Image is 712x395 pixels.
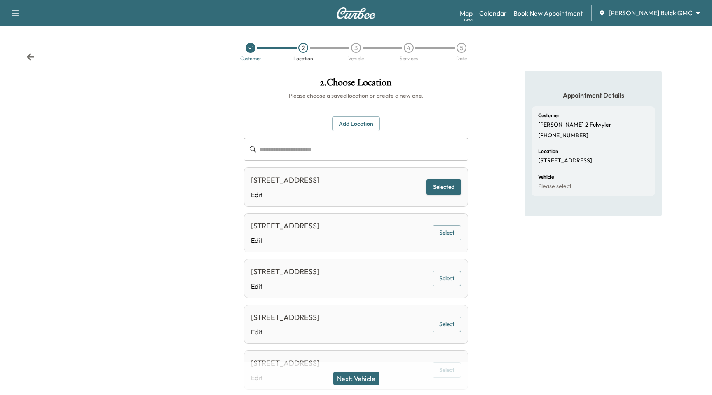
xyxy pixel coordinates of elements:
[538,157,592,165] p: [STREET_ADDRESS]
[538,174,554,179] h6: Vehicle
[532,91,655,100] h5: Appointment Details
[400,56,418,61] div: Services
[479,8,507,18] a: Calendar
[348,56,364,61] div: Vehicle
[457,43,466,53] div: 5
[240,56,261,61] div: Customer
[251,357,319,369] div: [STREET_ADDRESS]
[293,56,313,61] div: Location
[332,116,380,132] button: Add Location
[456,56,467,61] div: Date
[333,372,379,385] button: Next: Vehicle
[251,235,319,245] a: Edit
[538,132,588,139] p: [PHONE_NUMBER]
[426,179,461,195] button: Selected
[251,312,319,323] div: [STREET_ADDRESS]
[460,8,473,18] a: MapBeta
[251,266,319,277] div: [STREET_ADDRESS]
[336,7,376,19] img: Curbee Logo
[538,149,558,154] h6: Location
[609,8,692,18] span: [PERSON_NAME] Buick GMC
[251,174,319,186] div: [STREET_ADDRESS]
[351,43,361,53] div: 3
[433,317,461,332] button: Select
[538,183,571,190] p: Please select
[251,281,319,291] a: Edit
[251,190,319,200] a: Edit
[404,43,414,53] div: 4
[251,327,319,337] a: Edit
[538,113,560,118] h6: Customer
[538,121,611,129] p: [PERSON_NAME] 2 Fulwyler
[464,17,473,23] div: Beta
[244,78,468,92] h1: 2 . Choose Location
[244,92,468,100] h6: Please choose a saved location or create a new one.
[513,8,583,18] a: Book New Appointment
[433,271,461,286] button: Select
[298,43,308,53] div: 2
[433,225,461,240] button: Select
[26,53,35,61] div: Back
[251,220,319,232] div: [STREET_ADDRESS]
